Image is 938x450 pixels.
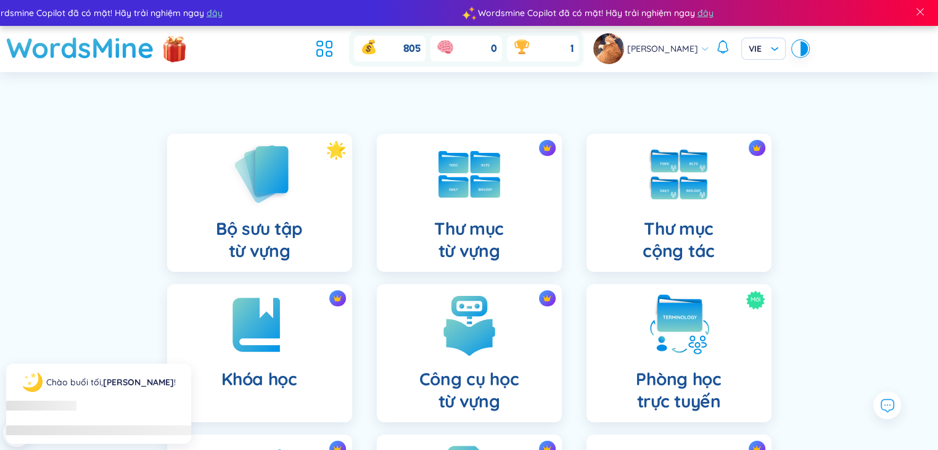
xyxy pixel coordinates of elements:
a: crown iconKhóa học [155,284,364,422]
h4: Thư mục từ vựng [434,218,504,262]
h4: Khóa học [221,368,297,390]
span: 805 [403,42,421,55]
img: flashSalesIcon.a7f4f837.png [162,30,187,67]
span: VIE [749,43,778,55]
img: crown icon [752,144,761,152]
span: đây [207,6,223,20]
img: crown icon [333,294,342,303]
div: ! [46,375,176,389]
h4: Công cụ học từ vựng [419,368,519,412]
span: 1 [570,42,574,55]
a: crown iconThư mụctừ vựng [364,134,574,272]
img: crown icon [543,144,551,152]
a: avatar [593,33,627,64]
span: Chào buổi tối , [46,377,103,388]
a: WordsMine [6,26,154,70]
a: crown iconCông cụ họctừ vựng [364,284,574,422]
span: đây [697,6,714,20]
span: [PERSON_NAME] [627,42,698,55]
h4: Phòng học trực tuyến [636,368,721,412]
a: Bộ sưu tậptừ vựng [155,134,364,272]
img: crown icon [543,294,551,303]
img: avatar [593,33,624,64]
h4: Bộ sưu tập từ vựng [216,218,303,262]
h4: Thư mục cộng tác [643,218,715,262]
span: 0 [491,42,497,55]
a: crown iconThư mụccộng tác [574,134,784,272]
a: MớiPhòng họctrực tuyến [574,284,784,422]
span: Mới [751,290,760,309]
a: [PERSON_NAME] [103,377,174,388]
